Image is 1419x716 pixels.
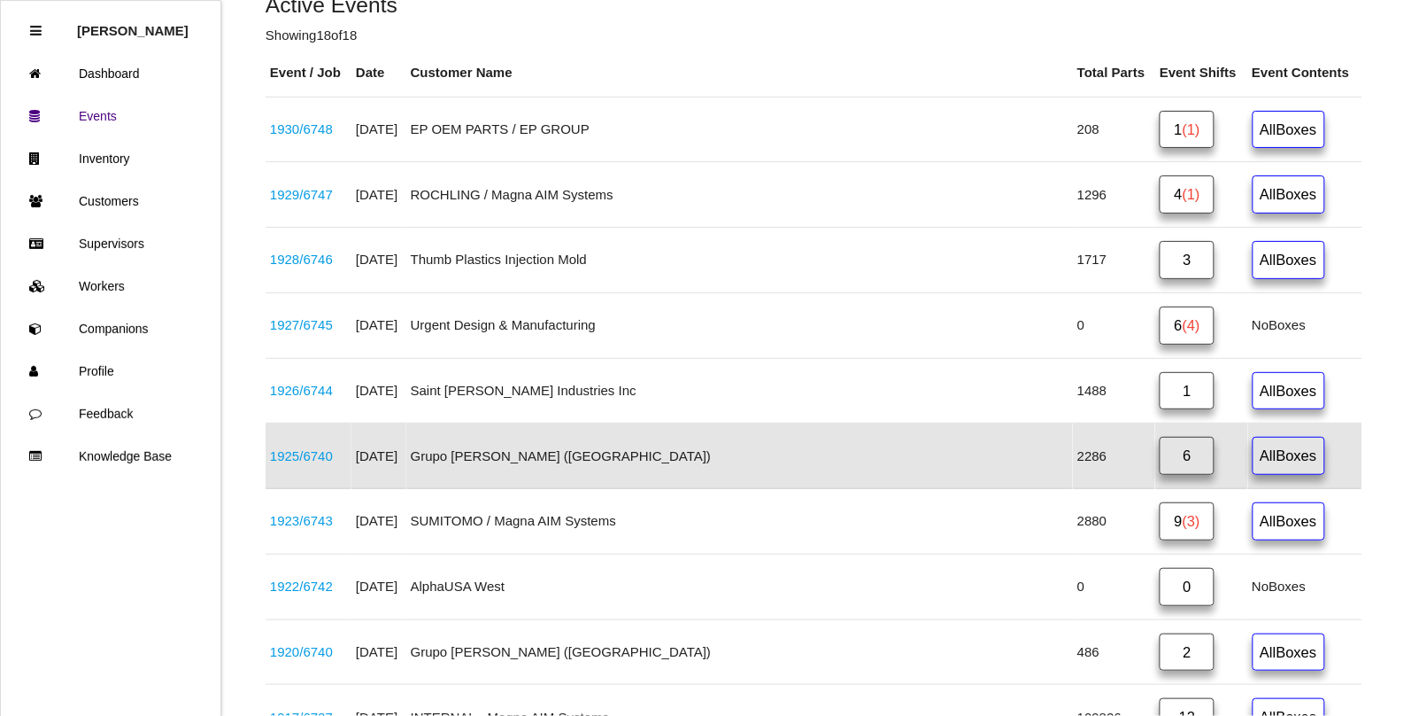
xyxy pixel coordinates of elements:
[270,513,333,528] a: 1923/6743
[1073,292,1155,358] td: 0
[1073,554,1155,619] td: 0
[1160,241,1215,279] a: 3
[406,50,1073,97] th: Customer Name
[1160,111,1215,149] a: 1(1)
[1253,175,1325,214] a: AllBoxes
[1073,97,1155,162] td: 208
[270,511,347,532] div: 68343526AB
[1,393,220,435] a: Feedback
[406,97,1073,162] td: EP OEM PARTS / EP GROUP
[1160,372,1215,410] a: 1
[1073,162,1155,228] td: 1296
[1253,634,1325,672] a: AllBoxes
[1183,513,1200,529] span: (3)
[351,619,406,685] td: [DATE]
[270,185,347,206] div: 68425775AD
[351,162,406,228] td: [DATE]
[351,424,406,489] td: [DATE]
[1,95,220,137] a: Events
[266,26,1362,46] p: Showing 18 of 18
[1183,121,1200,137] span: (1)
[1248,292,1362,358] td: No Boxes
[1253,437,1325,475] a: AllBoxes
[406,619,1073,685] td: Grupo [PERSON_NAME] ([GEOGRAPHIC_DATA])
[406,424,1073,489] td: Grupo [PERSON_NAME] ([GEOGRAPHIC_DATA])
[270,120,347,140] div: 6576306022
[351,554,406,619] td: [DATE]
[406,292,1073,358] td: Urgent Design & Manufacturing
[77,10,189,38] p: Rosie Blandino
[1,52,220,95] a: Dashboard
[270,250,347,270] div: 2011010AB / 2008002AB / 2009006AB
[1253,241,1325,279] a: AllBoxes
[1155,50,1247,97] th: Event Shifts
[1248,554,1362,619] td: No Boxes
[1073,228,1155,293] td: 1717
[1253,372,1325,410] a: AllBoxes
[270,187,333,202] a: 1929/6747
[1248,50,1362,97] th: Event Contents
[1073,489,1155,555] td: 2880
[406,162,1073,228] td: ROCHLING / Magna AIM Systems
[1073,619,1155,685] td: 486
[406,489,1073,555] td: SUMITOMO / Magna AIM Systems
[351,292,406,358] td: [DATE]
[351,228,406,293] td: [DATE]
[406,228,1073,293] td: Thumb Plastics Injection Mold
[1,137,220,180] a: Inventory
[1,222,220,265] a: Supervisors
[1160,307,1215,345] a: 6(4)
[1160,568,1215,606] a: 0
[270,121,333,136] a: 1930/6748
[1253,111,1325,149] a: AllBoxes
[270,642,347,663] div: P703 PCBA
[406,358,1073,424] td: Saint [PERSON_NAME] Industries Inc
[1160,502,1215,541] a: 9(3)
[351,97,406,162] td: [DATE]
[351,358,406,424] td: [DATE]
[1073,358,1155,424] td: 1488
[270,644,333,659] a: 1920/6740
[351,489,406,555] td: [DATE]
[270,252,333,267] a: 1928/6746
[270,383,333,398] a: 1926/6744
[1073,50,1155,97] th: Total Parts
[270,448,333,463] a: 1925/6740
[1160,634,1215,672] a: 2
[1,350,220,393] a: Profile
[270,579,333,594] a: 1922/6742
[270,315,347,336] div: Space X Parts
[1073,424,1155,489] td: 2286
[270,447,347,467] div: P703 PCBA
[1,265,220,307] a: Workers
[266,50,351,97] th: Event / Job
[1160,437,1215,475] a: 6
[270,381,347,401] div: 68483788AE KNL
[1,307,220,350] a: Companions
[1,435,220,478] a: Knowledge Base
[270,317,333,332] a: 1927/6745
[1253,502,1325,541] a: AllBoxes
[1183,317,1200,333] span: (4)
[1,180,220,222] a: Customers
[1183,186,1200,202] span: (1)
[30,10,42,52] div: Close
[1160,175,1215,214] a: 4(1)
[406,554,1073,619] td: AlphaUSA West
[351,50,406,97] th: Date
[270,577,347,597] div: K13360 (WA14CO14)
